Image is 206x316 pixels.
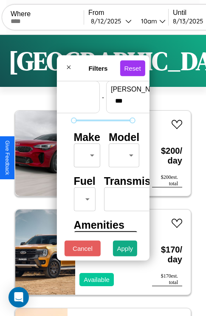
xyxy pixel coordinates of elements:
h4: Make [73,131,100,144]
div: 10am [137,17,159,25]
label: min price [23,86,95,93]
h4: Model [109,131,139,144]
button: Reset [120,60,145,76]
label: Where [11,10,84,18]
div: Open Intercom Messenger [8,287,29,307]
h4: Fuel [73,175,95,187]
div: Give Feedback [4,141,10,175]
p: - [102,91,104,103]
button: Cancel [65,241,101,256]
h4: Transmission [104,175,172,187]
label: [PERSON_NAME] [111,86,183,93]
h3: $ 170 / day [152,236,182,273]
label: From [88,9,168,17]
h3: $ 200 / day [152,138,182,174]
button: 10am [134,17,168,26]
div: $ 200 est. total [152,174,182,187]
div: $ 170 est. total [152,273,182,286]
h4: Filters [76,64,120,72]
p: Available [84,274,110,285]
button: 8/12/2025 [88,17,134,26]
div: 8 / 12 / 2025 [91,17,125,25]
h4: Amenities [73,219,132,231]
button: Apply [113,241,138,256]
